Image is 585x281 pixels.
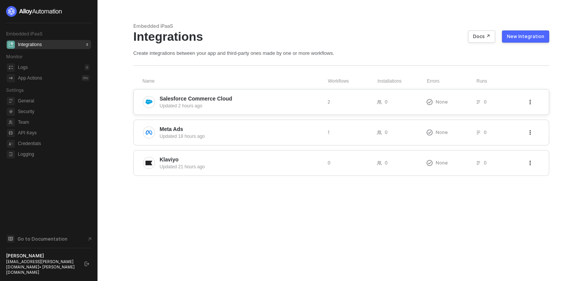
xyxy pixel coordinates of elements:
span: 0 [385,129,388,136]
span: icon-users [377,130,382,135]
span: None [436,160,448,166]
div: New Integration [507,34,544,40]
button: New Integration [502,30,549,43]
span: None [436,99,448,105]
span: 0 [484,129,487,136]
div: Create integrations between your app and third-party ones made by one or more workflows. [133,50,549,56]
span: icon-threedots [528,161,532,165]
div: Installations [377,78,427,85]
span: General [18,96,90,105]
div: [PERSON_NAME] [6,253,78,259]
div: 0 % [82,75,90,81]
button: Docs ↗ [468,30,495,43]
div: Errors [427,78,476,85]
span: Security [18,107,90,116]
span: Go to Documentation [18,236,67,242]
div: Updated 21 hours ago [160,163,321,170]
span: icon-app-actions [7,74,15,82]
div: Embedded iPaaS [133,23,549,29]
span: 1 [328,129,330,136]
a: Knowledge Base [6,234,91,243]
span: icon-users [377,161,382,165]
div: Logs [18,64,28,71]
span: Monitor [6,54,23,59]
span: API Keys [18,128,90,137]
span: team [7,118,15,126]
div: Integrations [18,42,42,48]
span: icon-list [476,161,481,165]
div: Updated 2 hours ago [160,102,321,109]
div: Updated 18 hours ago [160,133,321,140]
span: security [7,108,15,116]
span: Embedded iPaaS [6,31,43,37]
span: 0 [385,160,388,166]
div: 0 [85,64,90,70]
span: icon-threedots [528,100,532,104]
span: icon-threedots [528,130,532,135]
div: App Actions [18,75,42,81]
span: 0 [328,160,331,166]
span: icon-exclamation [427,129,433,136]
span: logout [85,262,89,266]
span: icon-users [377,100,382,104]
span: document-arrow [86,235,93,243]
span: 0 [484,99,487,105]
div: 3 [85,42,90,48]
div: Name [142,78,328,85]
img: integration-icon [145,129,152,136]
span: documentation [7,235,14,243]
span: icon-exclamation [427,99,433,105]
span: Settings [6,87,24,93]
span: Team [18,118,90,127]
div: Workflows [328,78,377,85]
span: credentials [7,140,15,148]
span: icon-exclamation [427,160,433,166]
span: integrations [7,41,15,49]
span: icon-logs [7,64,15,72]
span: Logging [18,150,90,159]
span: 2 [328,99,330,105]
span: Meta Ads [160,125,183,133]
span: Credentials [18,139,90,148]
img: logo [6,6,62,17]
a: logo [6,6,91,17]
span: icon-list [476,100,481,104]
span: api-key [7,129,15,137]
div: Docs ↗ [473,34,490,40]
div: [EMAIL_ADDRESS][PERSON_NAME][DOMAIN_NAME] • [PERSON_NAME][DOMAIN_NAME] [6,259,78,275]
span: 0 [385,99,388,105]
img: integration-icon [145,99,152,105]
span: icon-list [476,130,481,135]
span: Klaviyo [160,156,179,163]
span: Salesforce Commerce Cloud [160,95,232,102]
span: 0 [484,160,487,166]
span: None [436,129,448,136]
img: integration-icon [145,160,152,166]
div: Runs [476,78,529,85]
span: logging [7,150,15,158]
span: general [7,97,15,105]
div: Integrations [133,29,549,44]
